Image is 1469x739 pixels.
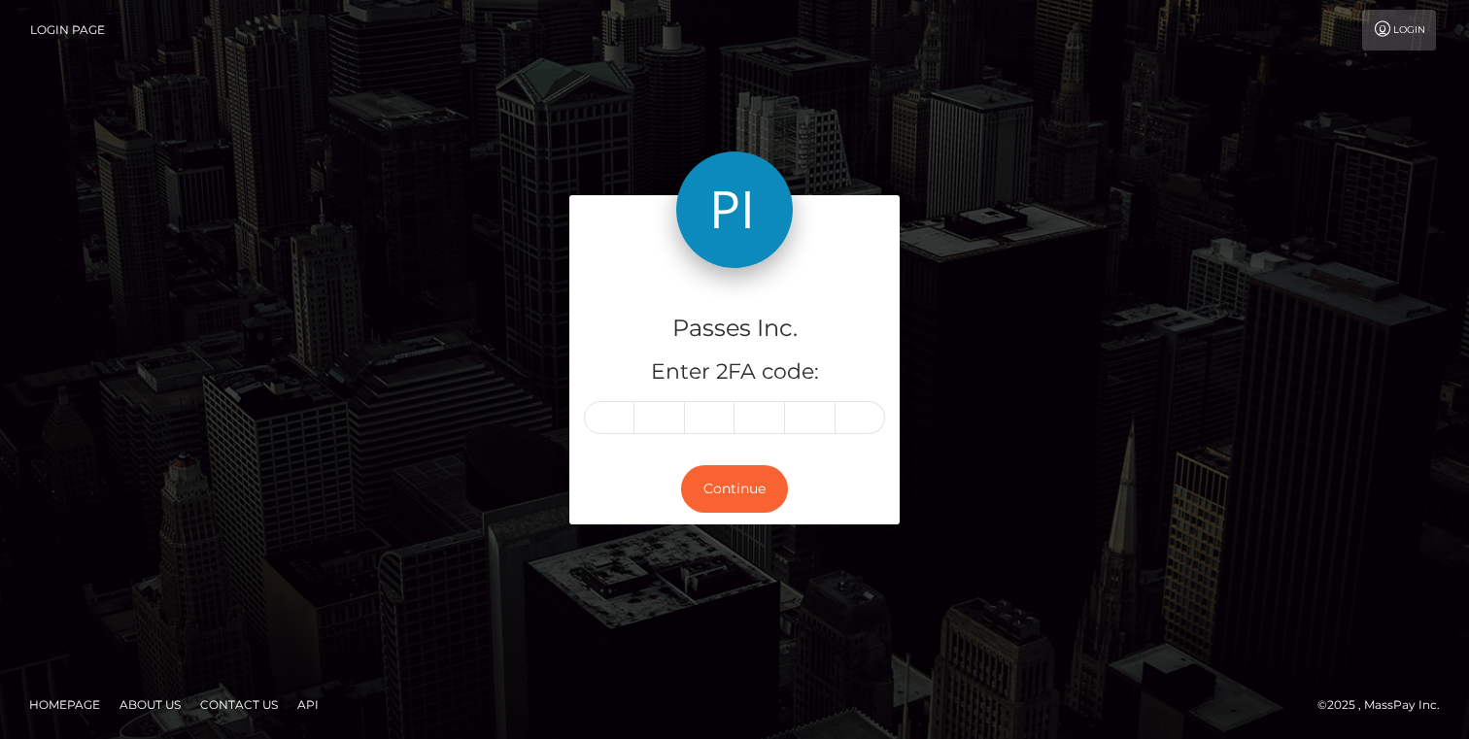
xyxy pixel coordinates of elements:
a: About Us [112,689,188,720]
a: Login [1362,10,1436,50]
h4: Passes Inc. [584,312,885,346]
a: API [290,689,326,720]
a: Contact Us [192,689,286,720]
button: Continue [681,465,788,513]
h5: Enter 2FA code: [584,357,885,387]
div: © 2025 , MassPay Inc. [1317,694,1454,716]
a: Homepage [21,689,108,720]
img: Passes Inc. [676,151,793,268]
a: Login Page [30,10,105,50]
